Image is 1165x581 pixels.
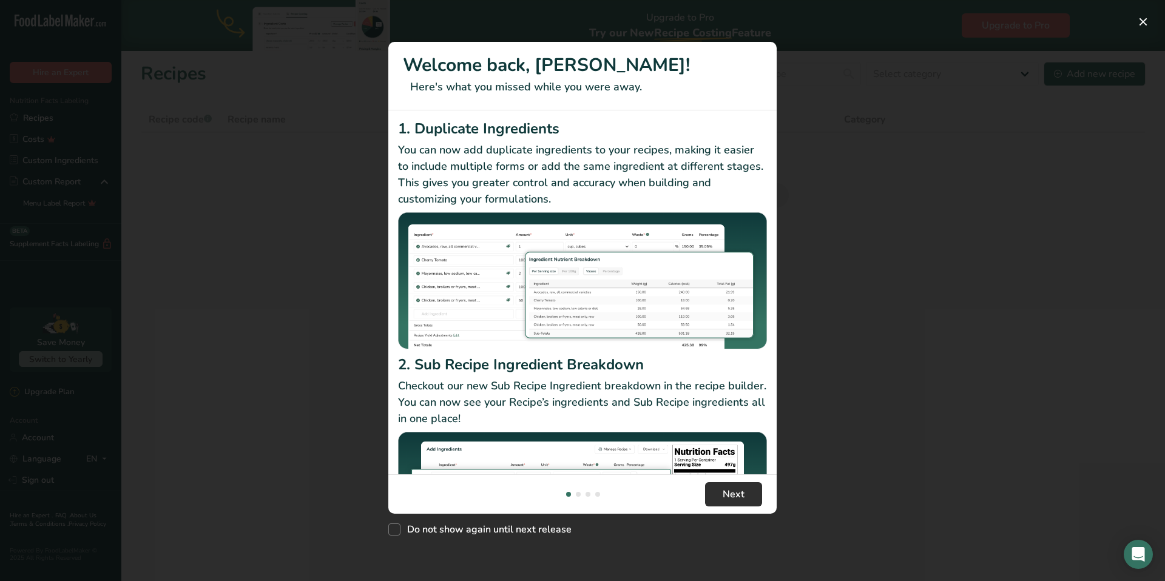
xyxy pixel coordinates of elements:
h1: Welcome back, [PERSON_NAME]! [403,52,762,79]
h2: 2. Sub Recipe Ingredient Breakdown [398,354,767,375]
img: Duplicate Ingredients [398,212,767,350]
p: Here's what you missed while you were away. [403,79,762,95]
span: Do not show again until next release [400,523,572,536]
button: Next [705,482,762,506]
h2: 1. Duplicate Ingredients [398,118,767,139]
div: Open Intercom Messenger [1124,540,1153,569]
span: Next [723,487,745,502]
p: Checkout our new Sub Recipe Ingredient breakdown in the recipe builder. You can now see your Reci... [398,378,767,427]
p: You can now add duplicate ingredients to your recipes, making it easier to include multiple forms... [398,142,767,207]
img: Sub Recipe Ingredient Breakdown [398,432,767,569]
